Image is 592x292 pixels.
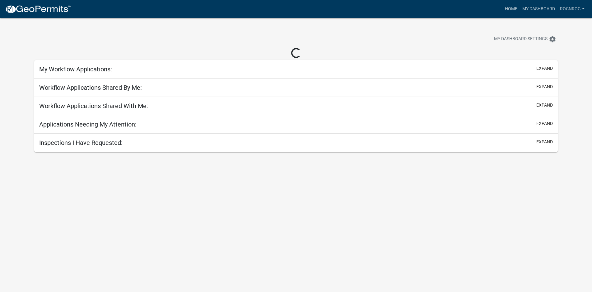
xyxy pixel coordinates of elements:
h5: Workflow Applications Shared By Me: [39,84,142,91]
a: rocnrog [557,3,587,15]
button: expand [536,120,553,127]
span: My Dashboard Settings [494,36,548,43]
h5: Inspections I Have Requested: [39,139,123,146]
button: expand [536,139,553,145]
button: expand [536,102,553,108]
button: expand [536,65,553,72]
button: expand [536,84,553,90]
h5: Workflow Applications Shared With Me: [39,102,148,110]
button: My Dashboard Settingssettings [489,33,561,45]
a: My Dashboard [520,3,557,15]
i: settings [549,36,556,43]
h5: Applications Needing My Attention: [39,121,137,128]
a: Home [502,3,520,15]
h5: My Workflow Applications: [39,65,112,73]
